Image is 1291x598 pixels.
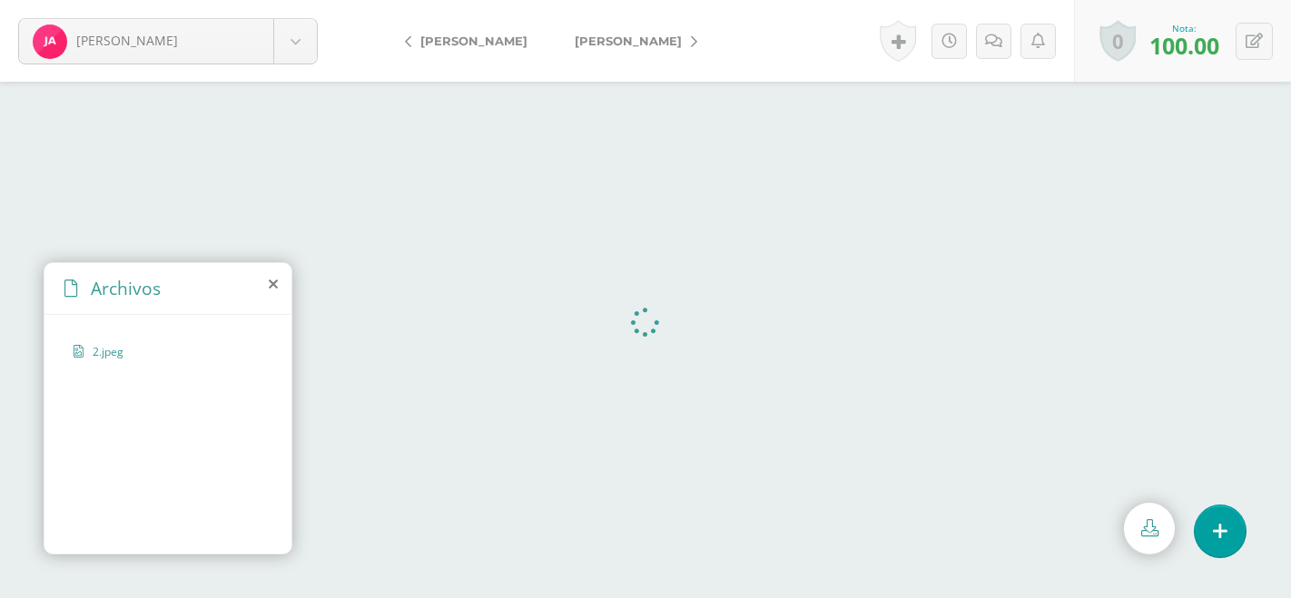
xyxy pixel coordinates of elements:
[91,276,161,300] span: Archivos
[551,19,712,63] a: [PERSON_NAME]
[19,19,317,64] a: [PERSON_NAME]
[269,277,278,291] i: close
[390,19,551,63] a: [PERSON_NAME]
[33,25,67,59] img: a39922e0d3ce11a3f38fdb48a950a355.png
[76,32,178,49] span: [PERSON_NAME]
[93,344,241,359] span: 2.jpeg
[1099,20,1136,62] a: 0
[420,34,527,48] span: [PERSON_NAME]
[1149,30,1219,61] span: 100.00
[1149,22,1219,34] div: Nota:
[575,34,682,48] span: [PERSON_NAME]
